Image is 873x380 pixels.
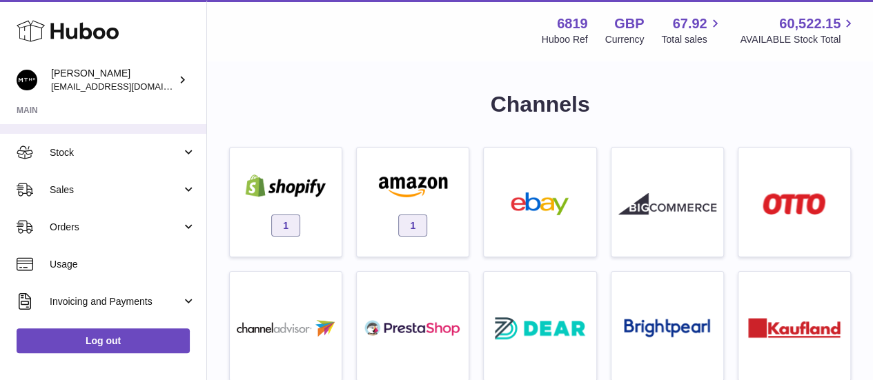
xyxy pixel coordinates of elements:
[237,154,335,250] a: shopify 1
[740,33,856,46] span: AVAILABLE Stock Total
[661,33,723,46] span: Total sales
[624,319,710,338] img: roseta-brightpearl
[364,317,462,339] img: roseta-prestashop
[237,320,335,337] img: roseta-channel-advisor
[229,90,851,119] h1: Channels
[237,174,335,197] img: shopify
[364,174,462,197] img: amazon
[491,313,589,343] img: roseta-dear
[779,14,841,33] span: 60,522.15
[491,154,589,250] a: ebay
[17,70,37,90] img: internalAdmin-6819@internal.huboo.com
[364,154,462,250] a: amazon 1
[618,192,716,215] img: roseta-bigcommerce
[748,318,841,338] img: roseta-kaufland
[661,14,723,46] a: 67.92 Total sales
[745,279,843,374] a: roseta-kaufland
[491,279,589,374] a: roseta-dear
[50,146,182,159] span: Stock
[491,192,589,215] img: ebay
[51,81,203,92] span: [EMAIL_ADDRESS][DOMAIN_NAME]
[745,154,843,250] a: roseta-otto
[50,183,182,197] span: Sales
[542,33,588,46] div: Huboo Ref
[364,279,462,374] a: roseta-prestashop
[618,154,716,250] a: roseta-bigcommerce
[50,221,182,234] span: Orders
[614,14,644,33] strong: GBP
[740,14,856,46] a: 60,522.15 AVAILABLE Stock Total
[557,14,588,33] strong: 6819
[271,214,300,237] span: 1
[618,279,716,374] a: roseta-brightpearl
[605,33,645,46] div: Currency
[50,258,196,271] span: Usage
[672,14,707,33] span: 67.92
[237,279,335,374] a: roseta-channel-advisor
[398,214,427,237] span: 1
[763,193,825,214] img: roseta-otto
[17,328,190,353] a: Log out
[50,295,182,308] span: Invoicing and Payments
[51,67,175,93] div: [PERSON_NAME]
